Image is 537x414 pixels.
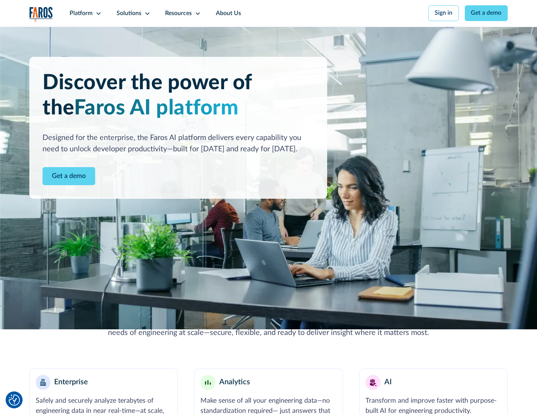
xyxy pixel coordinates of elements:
[384,377,392,388] div: AI
[9,394,20,406] button: Cookie Settings
[42,167,95,186] a: Contact Modal
[54,377,88,388] div: Enterprise
[165,9,192,18] div: Resources
[29,7,53,22] a: home
[40,379,46,386] img: Enterprise building blocks or structure icon
[219,377,250,388] div: Analytics
[9,394,20,406] img: Revisit consent button
[74,97,239,119] span: Faros AI platform
[465,5,508,21] a: Get a demo
[117,9,141,18] div: Solutions
[205,380,211,385] img: Minimalist bar chart analytics icon
[428,5,459,21] a: Sign in
[367,376,379,388] img: AI robot or assistant icon
[42,132,314,155] div: Designed for the enterprise, the Faros AI platform delivers every capability you need to unlock d...
[42,70,314,121] h1: Discover the power of the
[29,7,53,22] img: Logo of the analytics and reporting company Faros.
[70,9,93,18] div: Platform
